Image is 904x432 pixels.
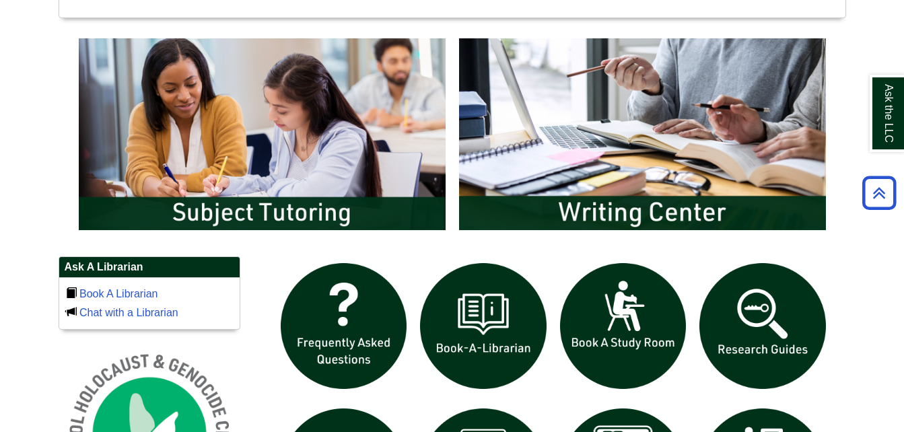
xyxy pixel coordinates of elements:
[693,256,833,396] img: Research Guides icon links to research guides web page
[553,256,693,396] img: book a study room icon links to book a study room web page
[858,184,901,202] a: Back to Top
[274,256,414,396] img: frequently asked questions
[413,256,553,396] img: Book a Librarian icon links to book a librarian web page
[79,288,158,299] a: Book A Librarian
[72,32,452,236] img: Subject Tutoring Information
[72,32,833,242] div: slideshow
[79,307,178,318] a: Chat with a Librarian
[59,257,240,278] h2: Ask A Librarian
[452,32,833,236] img: Writing Center Information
